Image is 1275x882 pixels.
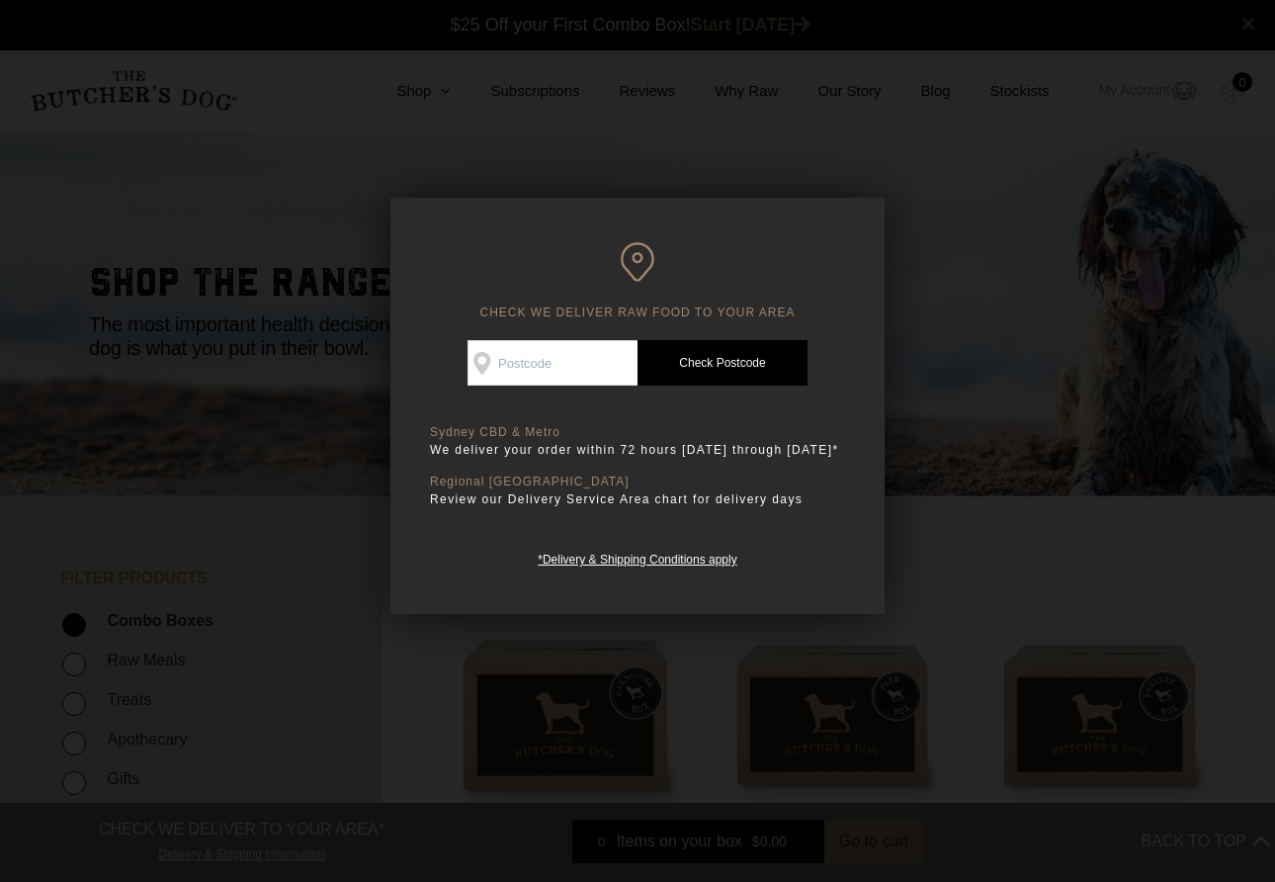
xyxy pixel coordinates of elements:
[430,440,845,460] p: We deliver your order within 72 hours [DATE] through [DATE]*
[430,489,845,509] p: Review our Delivery Service Area chart for delivery days
[637,340,807,386] a: Check Postcode
[430,242,845,320] h6: CHECK WE DELIVER RAW FOOD TO YOUR AREA
[430,425,845,440] p: Sydney CBD & Metro
[430,475,845,489] p: Regional [GEOGRAPHIC_DATA]
[467,340,637,386] input: Postcode
[538,548,736,567] a: *Delivery & Shipping Conditions apply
